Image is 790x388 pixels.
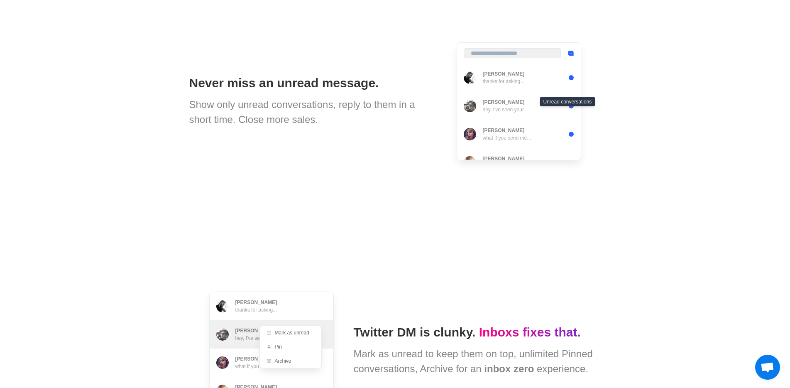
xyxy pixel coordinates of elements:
[189,97,437,127] div: Show only unread conversations, reply to them in a short time. Close more sales.
[479,325,581,339] span: Inboxs fixes that.
[354,346,601,376] div: Mark as unread to keep them on top, unlimited Pinned conversations, Archive for an experience.
[189,76,437,91] h1: Never miss an unread message.
[484,363,534,374] span: inbox zero
[755,355,780,380] div: Open chat
[354,325,601,340] h1: Twitter DM is clunky.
